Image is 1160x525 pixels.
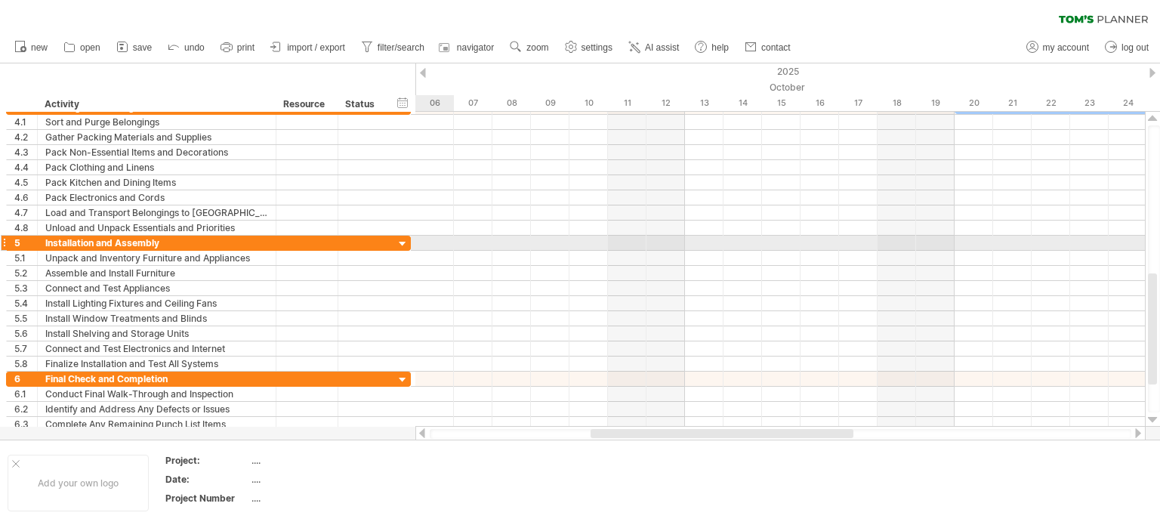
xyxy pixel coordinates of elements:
div: Pack Electronics and Cords [45,190,268,205]
div: Connect and Test Electronics and Internet [45,341,268,356]
div: Unload and Unpack Essentials and Priorities [45,221,268,235]
div: 4.5 [14,175,37,190]
span: filter/search [378,42,424,53]
div: 6.2 [14,402,37,416]
div: .... [251,492,378,505]
div: 6.3 [14,417,37,431]
div: Sunday, 19 October 2025 [916,95,955,111]
a: zoom [506,38,553,57]
div: 5.3 [14,281,37,295]
div: Identify and Address Any Defects or Issues [45,402,268,416]
a: save [113,38,156,57]
div: Friday, 10 October 2025 [569,95,608,111]
div: Complete Any Remaining Punch List Items [45,417,268,431]
div: 4.3 [14,145,37,159]
div: Activity [45,97,267,112]
span: contact [761,42,791,53]
div: Install Window Treatments and Blinds [45,311,268,326]
a: open [60,38,105,57]
div: Install Shelving and Storage Units [45,326,268,341]
div: Install Lighting Fixtures and Ceiling Fans [45,296,268,310]
div: .... [251,454,378,467]
div: Add your own logo [8,455,149,511]
span: settings [582,42,612,53]
div: Finalize Installation and Test All Systems [45,357,268,371]
div: Final Check and Completion [45,372,268,386]
div: 5.4 [14,296,37,310]
div: 5.6 [14,326,37,341]
div: Installation and Assembly [45,236,268,250]
div: Unpack and Inventory Furniture and Appliances [45,251,268,265]
a: new [11,38,52,57]
div: 5.5 [14,311,37,326]
div: .... [251,473,378,486]
a: my account [1023,38,1094,57]
a: log out [1101,38,1153,57]
span: import / export [287,42,345,53]
a: help [691,38,733,57]
div: 6 [14,372,37,386]
span: help [711,42,729,53]
a: print [217,38,259,57]
div: 4.4 [14,160,37,174]
div: 4.6 [14,190,37,205]
div: Pack Kitchen and Dining Items [45,175,268,190]
div: Sunday, 12 October 2025 [646,95,685,111]
div: Connect and Test Appliances [45,281,268,295]
div: Tuesday, 21 October 2025 [993,95,1032,111]
div: Assemble and Install Furniture [45,266,268,280]
div: 4.2 [14,130,37,144]
div: Thursday, 9 October 2025 [531,95,569,111]
div: 4.8 [14,221,37,235]
div: 5.2 [14,266,37,280]
div: Status [345,97,378,112]
div: 5.8 [14,357,37,371]
span: save [133,42,152,53]
div: Monday, 6 October 2025 [415,95,454,111]
span: AI assist [645,42,679,53]
div: Saturday, 18 October 2025 [878,95,916,111]
div: 5 [14,236,37,250]
div: Gather Packing Materials and Supplies [45,130,268,144]
a: settings [561,38,617,57]
a: undo [164,38,209,57]
div: Load and Transport Belongings to [GEOGRAPHIC_DATA] [45,205,268,220]
div: Wednesday, 15 October 2025 [762,95,801,111]
a: navigator [437,38,498,57]
div: 5.1 [14,251,37,265]
span: my account [1043,42,1089,53]
div: Thursday, 16 October 2025 [801,95,839,111]
div: Wednesday, 22 October 2025 [1032,95,1070,111]
div: Thursday, 23 October 2025 [1070,95,1109,111]
span: navigator [457,42,494,53]
div: Monday, 20 October 2025 [955,95,993,111]
a: AI assist [625,38,683,57]
span: print [237,42,255,53]
span: new [31,42,48,53]
div: Project Number [165,492,248,505]
div: Monday, 13 October 2025 [685,95,723,111]
div: 4.1 [14,115,37,129]
div: Tuesday, 7 October 2025 [454,95,492,111]
a: contact [741,38,795,57]
span: open [80,42,100,53]
div: Friday, 24 October 2025 [1109,95,1147,111]
div: 6.1 [14,387,37,401]
div: Pack Non-Essential Items and Decorations [45,145,268,159]
span: log out [1121,42,1149,53]
div: Sort and Purge Belongings [45,115,268,129]
a: import / export [267,38,350,57]
div: Resource [283,97,329,112]
div: Pack Clothing and Linens [45,160,268,174]
span: undo [184,42,205,53]
div: Date: [165,473,248,486]
div: Wednesday, 8 October 2025 [492,95,531,111]
div: Friday, 17 October 2025 [839,95,878,111]
span: zoom [526,42,548,53]
div: Tuesday, 14 October 2025 [723,95,762,111]
div: 4.7 [14,205,37,220]
div: Conduct Final Walk-Through and Inspection [45,387,268,401]
div: 5.7 [14,341,37,356]
div: Project: [165,454,248,467]
div: Saturday, 11 October 2025 [608,95,646,111]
